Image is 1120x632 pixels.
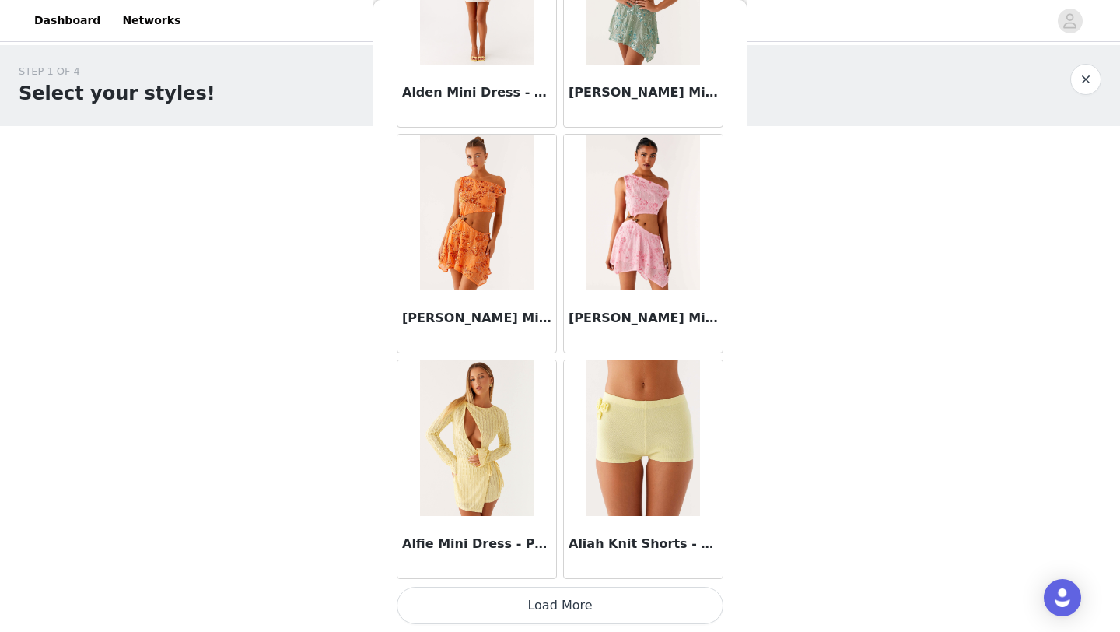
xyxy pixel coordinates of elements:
h3: Alfie Mini Dress - Pastel Yellow [402,535,551,553]
a: Dashboard [25,3,110,38]
img: Aliah Knit Shorts - Yellow [586,360,699,516]
h3: Alden Mini Dress - Floral Print [402,83,551,102]
h1: Select your styles! [19,79,215,107]
h3: [PERSON_NAME] Mini Dress - Pink [569,309,718,328]
div: Open Intercom Messenger [1044,579,1081,616]
button: Load More [397,587,723,624]
h3: Aliah Knit Shorts - Yellow [569,535,718,553]
a: Networks [113,3,190,38]
img: Aletta Sequin Mini Dress - Pink [586,135,699,290]
img: Alfie Mini Dress - Pastel Yellow [420,360,533,516]
img: Aletta Sequin Mini Dress - Orange [420,135,533,290]
div: avatar [1062,9,1077,33]
div: STEP 1 OF 4 [19,64,215,79]
h3: [PERSON_NAME] Mini Dress - Mint [569,83,718,102]
h3: [PERSON_NAME] Mini Dress - Orange [402,309,551,328]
